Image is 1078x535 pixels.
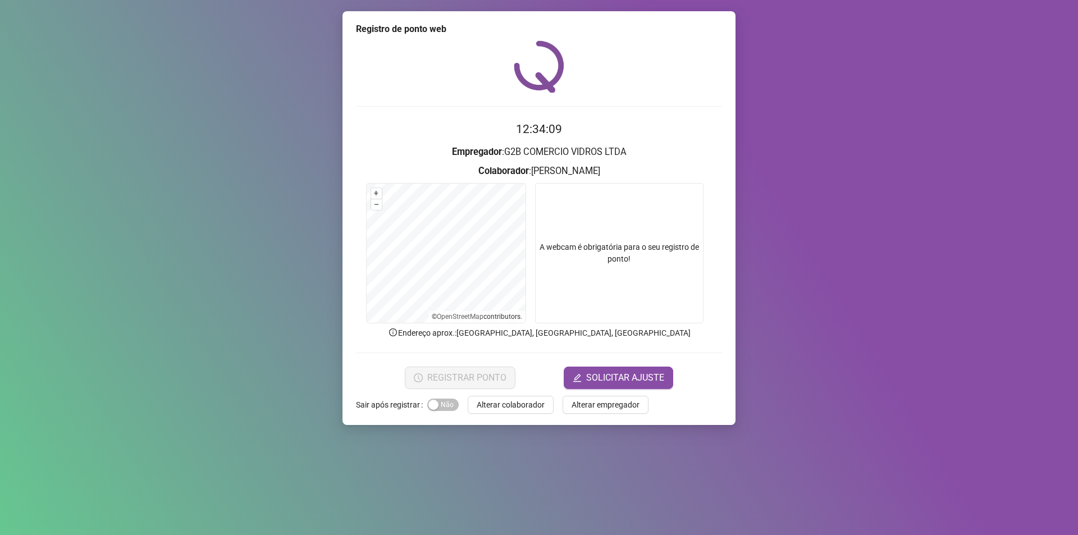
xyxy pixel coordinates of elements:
[356,327,722,339] p: Endereço aprox. : [GEOGRAPHIC_DATA], [GEOGRAPHIC_DATA], [GEOGRAPHIC_DATA]
[432,313,522,321] li: © contributors.
[514,40,564,93] img: QRPoint
[535,183,704,323] div: A webcam é obrigatória para o seu registro de ponto!
[573,373,582,382] span: edit
[371,188,382,199] button: +
[563,396,648,414] button: Alterar empregador
[572,399,640,411] span: Alterar empregador
[356,145,722,159] h3: : G2B COMERCIO VIDROS LTDA
[356,396,427,414] label: Sair após registrar
[437,313,483,321] a: OpenStreetMap
[477,399,545,411] span: Alterar colaborador
[468,396,554,414] button: Alterar colaborador
[356,164,722,179] h3: : [PERSON_NAME]
[388,327,398,337] span: info-circle
[452,147,502,157] strong: Empregador
[1040,497,1067,524] iframe: Intercom live chat
[371,199,382,210] button: –
[405,367,515,389] button: REGISTRAR PONTO
[356,22,722,36] div: Registro de ponto web
[564,367,673,389] button: editSOLICITAR AJUSTE
[516,122,562,136] time: 12:34:09
[586,371,664,385] span: SOLICITAR AJUSTE
[478,166,529,176] strong: Colaborador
